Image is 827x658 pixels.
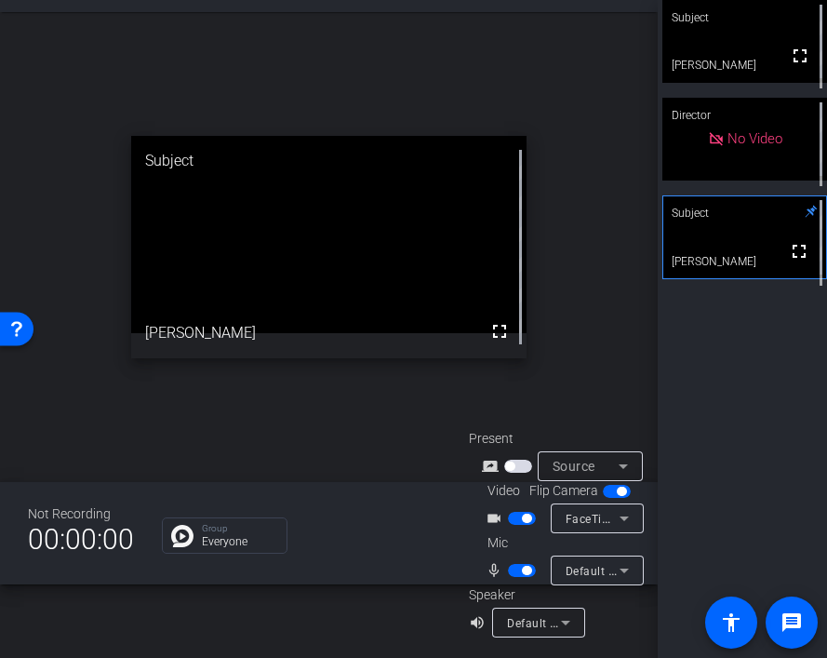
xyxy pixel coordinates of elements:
mat-icon: message [780,611,803,634]
mat-icon: fullscreen [789,45,811,67]
mat-icon: mic_none [486,559,508,582]
p: Everyone [202,536,277,547]
span: FaceTime HD Camera (3A71:F4B5) [566,511,756,526]
div: Speaker [469,585,580,605]
span: Default - External Headphones (Built-in) [507,615,723,630]
div: Director [662,98,827,133]
p: Group [202,524,277,533]
div: Subject [131,136,526,186]
span: Flip Camera [529,481,598,501]
span: Source [553,459,595,474]
div: Mic [469,533,655,553]
div: Not Recording [28,504,134,524]
span: 00:00:00 [28,517,134,562]
mat-icon: fullscreen [488,320,511,342]
mat-icon: volume_up [469,611,491,634]
span: No Video [727,130,782,147]
span: Default - External Microphone (Built-in) [566,563,777,578]
span: Video [487,481,520,501]
img: Chat Icon [171,525,193,547]
mat-icon: videocam_outline [486,507,508,530]
div: Subject [662,195,827,231]
mat-icon: fullscreen [788,240,810,262]
mat-icon: screen_share_outline [482,455,504,477]
div: Present [469,429,655,449]
mat-icon: accessibility [720,611,742,634]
